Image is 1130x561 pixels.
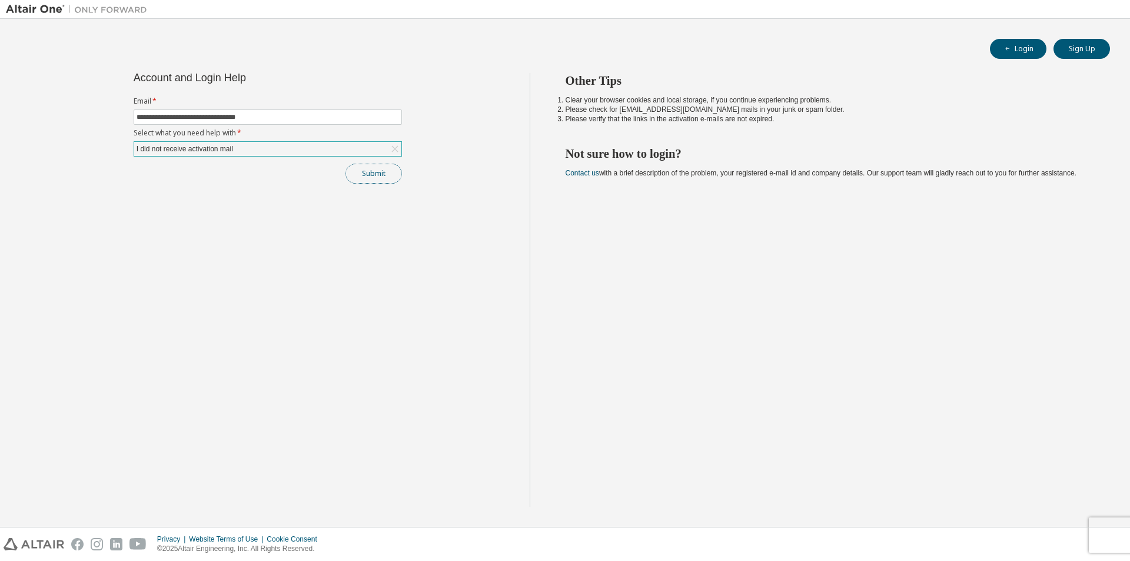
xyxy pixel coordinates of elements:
img: facebook.svg [71,538,84,550]
div: Privacy [157,535,189,544]
span: with a brief description of the problem, your registered e-mail id and company details. Our suppo... [566,169,1076,177]
li: Clear your browser cookies and local storage, if you continue experiencing problems. [566,95,1089,105]
img: altair_logo.svg [4,538,64,550]
label: Select what you need help with [134,128,402,138]
div: I did not receive activation mail [134,142,401,156]
h2: Not sure how to login? [566,146,1089,161]
li: Please verify that the links in the activation e-mails are not expired. [566,114,1089,124]
label: Email [134,97,402,106]
div: Account and Login Help [134,73,348,82]
img: Altair One [6,4,153,15]
p: © 2025 Altair Engineering, Inc. All Rights Reserved. [157,544,324,554]
h2: Other Tips [566,73,1089,88]
button: Submit [345,164,402,184]
button: Sign Up [1053,39,1110,59]
li: Please check for [EMAIL_ADDRESS][DOMAIN_NAME] mails in your junk or spam folder. [566,105,1089,114]
div: Cookie Consent [267,535,324,544]
div: I did not receive activation mail [135,142,235,155]
div: Website Terms of Use [189,535,267,544]
img: linkedin.svg [110,538,122,550]
img: instagram.svg [91,538,103,550]
a: Contact us [566,169,599,177]
img: youtube.svg [129,538,147,550]
button: Login [990,39,1046,59]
